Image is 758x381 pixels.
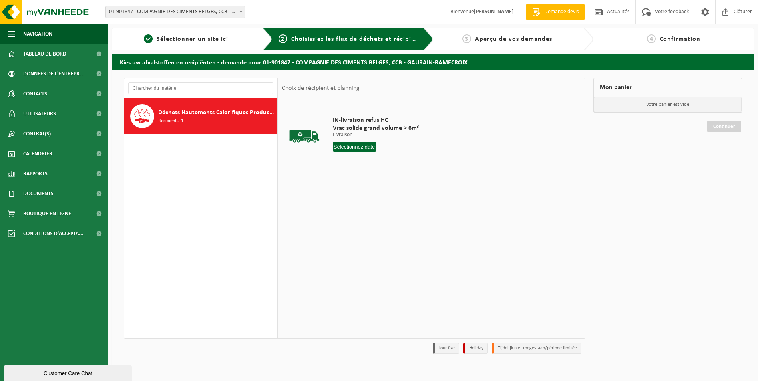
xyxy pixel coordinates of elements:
[23,224,84,244] span: Conditions d'accepta...
[291,36,424,42] span: Choisissiez les flux de déchets et récipients
[333,142,376,152] input: Sélectionnez date
[23,144,52,164] span: Calendrier
[112,54,754,69] h2: Kies uw afvalstoffen en recipiënten - demande pour 01-901847 - COMPAGNIE DES CIMENTS BELGES, CCB ...
[23,44,66,64] span: Tableau de bord
[594,97,742,112] p: Votre panier est vide
[106,6,245,18] span: 01-901847 - COMPAGNIE DES CIMENTS BELGES, CCB - GAURAIN-RAMECROIX
[4,363,133,381] iframe: chat widget
[526,4,585,20] a: Demande devis
[278,78,364,98] div: Choix de récipient et planning
[475,36,552,42] span: Aperçu de vos demandes
[474,9,514,15] strong: [PERSON_NAME]
[333,116,419,124] span: IN-livraison refus HC
[23,104,56,124] span: Utilisateurs
[157,36,228,42] span: Sélectionner un site ici
[23,164,48,184] span: Rapports
[23,84,47,104] span: Contacts
[462,34,471,43] span: 3
[158,117,183,125] span: Récipients: 1
[542,8,581,16] span: Demande devis
[707,121,741,132] a: Continuer
[128,82,273,94] input: Chercher du matériel
[463,343,488,354] li: Holiday
[23,124,51,144] span: Contrat(s)
[23,64,84,84] span: Données de l'entrepr...
[333,124,419,132] span: Vrac solide grand volume > 6m³
[333,132,419,138] p: Livraison
[124,98,277,134] button: Déchets Hautements Calorifiques Production CSR (CR) Récipients: 1
[23,184,54,204] span: Documents
[660,36,700,42] span: Confirmation
[105,6,245,18] span: 01-901847 - COMPAGNIE DES CIMENTS BELGES, CCB - GAURAIN-RAMECROIX
[158,108,275,117] span: Déchets Hautements Calorifiques Production CSR (CR)
[433,343,459,354] li: Jour fixe
[593,78,742,97] div: Mon panier
[23,24,52,44] span: Navigation
[279,34,287,43] span: 2
[23,204,71,224] span: Boutique en ligne
[144,34,153,43] span: 1
[647,34,656,43] span: 4
[116,34,257,44] a: 1Sélectionner un site ici
[492,343,581,354] li: Tijdelijk niet toegestaan/période limitée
